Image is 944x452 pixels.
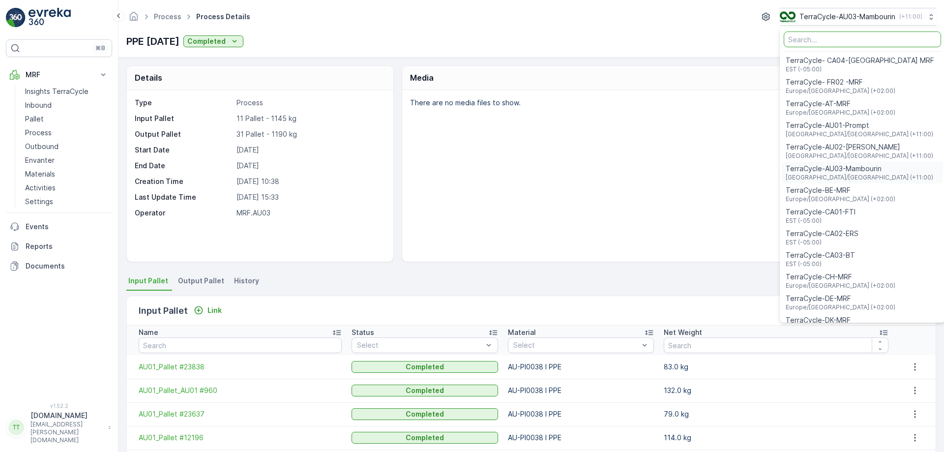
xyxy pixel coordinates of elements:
[6,403,112,409] span: v 1.52.2
[6,237,112,256] a: Reports
[786,77,895,87] span: TerraCycle- FR02 -MRF
[139,409,342,419] a: AU01_Pallet #23637
[21,140,112,153] a: Outbound
[799,12,895,22] p: TerraCycle-AU03-Mambourin
[25,128,52,138] p: Process
[135,208,233,218] p: Operator
[126,34,179,49] p: PPE [DATE]
[128,15,139,23] a: Homepage
[21,167,112,181] a: Materials
[190,304,226,316] button: Link
[139,433,342,443] a: AU01_Pallet #12196
[236,98,383,108] p: Process
[786,65,934,73] span: EST (-05:00)
[95,44,105,52] p: ⌘B
[786,109,895,117] span: Europe/[GEOGRAPHIC_DATA] (+02:00)
[410,98,925,108] p: There are no media files to show.
[154,12,181,21] a: Process
[508,433,654,443] p: AU-PI0038 I PPE
[178,276,224,286] span: Output Pallet
[786,121,933,130] span: TerraCycle-AU01-Prompt
[780,8,936,26] button: TerraCycle-AU03-Mambourin(+11:00)
[183,35,243,47] button: Completed
[25,100,52,110] p: Inbound
[135,114,233,123] p: Input Pallet
[352,328,374,337] p: Status
[786,272,895,282] span: TerraCycle-CH-MRF
[786,303,895,311] span: Europe/[GEOGRAPHIC_DATA] (+02:00)
[406,362,444,372] p: Completed
[26,222,108,232] p: Events
[786,315,895,325] span: TerraCycle-DK-MRF
[207,305,222,315] p: Link
[786,56,934,65] span: TerraCycle- CA04-[GEOGRAPHIC_DATA] MRF
[406,433,444,443] p: Completed
[135,72,162,84] p: Details
[25,87,88,96] p: Insights TerraCycle
[135,129,233,139] p: Output Pallet
[6,65,112,85] button: MRF
[25,142,59,151] p: Outbound
[135,192,233,202] p: Last Update Time
[25,197,53,207] p: Settings
[139,362,342,372] span: AU01_Pallet #23838
[234,276,259,286] span: History
[21,181,112,195] a: Activities
[664,433,888,443] p: 114.0 kg
[21,112,112,126] a: Pallet
[786,260,855,268] span: EST (-05:00)
[236,192,383,202] p: [DATE] 15:33
[21,195,112,209] a: Settings
[25,114,44,124] p: Pallet
[139,337,342,353] input: Search
[6,217,112,237] a: Events
[786,250,855,260] span: TerraCycle-CA03-BT
[406,386,444,395] p: Completed
[664,337,888,353] input: Search
[786,282,895,290] span: Europe/[GEOGRAPHIC_DATA] (+02:00)
[786,142,933,152] span: TerraCycle-AU02-[PERSON_NAME]
[139,386,342,395] a: AU01_Pallet_AU01 #960
[899,13,922,21] p: ( +11:00 )
[139,328,158,337] p: Name
[786,152,933,160] span: [GEOGRAPHIC_DATA]/[GEOGRAPHIC_DATA] (+11:00)
[194,12,252,22] span: Process Details
[664,362,888,372] p: 83.0 kg
[786,164,933,174] span: TerraCycle-AU03-Mambourin
[352,408,498,420] button: Completed
[236,161,383,171] p: [DATE]
[513,340,639,350] p: Select
[508,386,654,395] p: AU-PI0038 I PPE
[236,129,383,139] p: 31 Pallet - 1190 kg
[25,155,55,165] p: Envanter
[135,177,233,186] p: Creation Time
[26,70,92,80] p: MRF
[29,8,71,28] img: logo_light-DOdMpM7g.png
[236,145,383,155] p: [DATE]
[786,130,933,138] span: [GEOGRAPHIC_DATA]/[GEOGRAPHIC_DATA] (+11:00)
[786,99,895,109] span: TerraCycle-AT-MRF
[786,207,855,217] span: TerraCycle-CA01-FTI
[30,421,103,444] p: [EMAIL_ADDRESS][PERSON_NAME][DOMAIN_NAME]
[410,72,434,84] p: Media
[786,229,858,239] span: TerraCycle-CA02-ERS
[786,195,895,203] span: Europe/[GEOGRAPHIC_DATA] (+02:00)
[786,239,858,246] span: EST (-05:00)
[508,328,536,337] p: Material
[30,411,103,421] p: [DOMAIN_NAME]
[21,98,112,112] a: Inbound
[236,208,383,218] p: MRF.AU03
[21,85,112,98] a: Insights TerraCycle
[135,98,233,108] p: Type
[786,87,895,95] span: Europe/[GEOGRAPHIC_DATA] (+02:00)
[357,340,482,350] p: Select
[352,385,498,396] button: Completed
[236,177,383,186] p: [DATE] 10:38
[352,361,498,373] button: Completed
[25,169,55,179] p: Materials
[139,304,188,318] p: Input Pallet
[8,420,24,435] div: TT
